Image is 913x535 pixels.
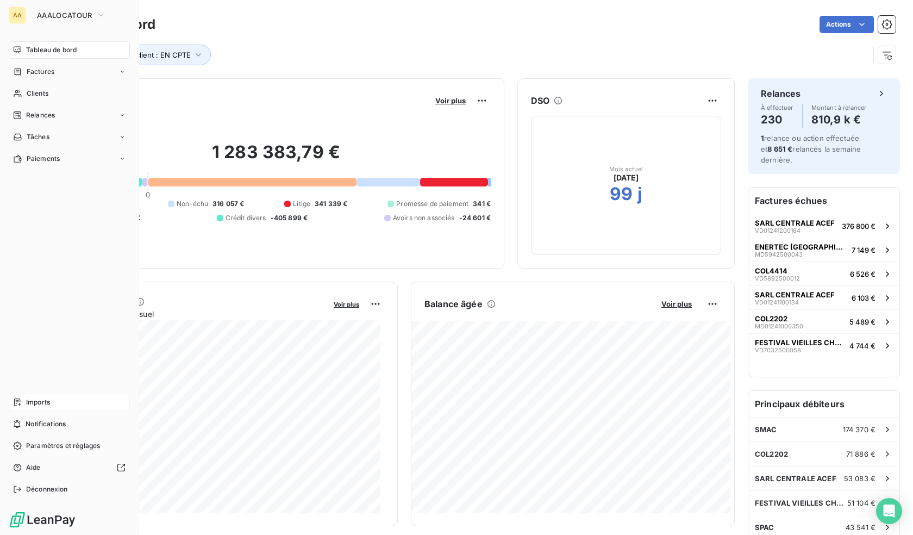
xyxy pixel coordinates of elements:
button: Voir plus [658,299,695,309]
span: -24 601 € [459,213,491,223]
span: MD01241000350 [755,323,803,329]
h4: 810,9 k € [811,111,867,128]
h6: DSO [531,94,549,107]
span: 53 083 € [844,474,876,483]
span: Déconnexion [26,484,68,494]
span: COL4414 [755,266,787,275]
span: À effectuer [761,104,793,111]
button: SARL CENTRALE ACEFVD01241200164376 800 € [748,214,899,238]
span: Voir plus [435,96,466,105]
span: 341 339 € [315,199,347,209]
span: AAALOCATOUR [37,11,92,20]
button: Type client : EN CPTE [102,45,211,65]
span: 174 370 € [843,425,876,434]
span: Crédit divers [226,213,266,223]
span: Litige [293,199,310,209]
button: Actions [820,16,874,33]
span: Notifications [26,419,66,429]
button: SARL CENTRALE ACEFVD012411001346 103 € [748,285,899,309]
h6: Principaux débiteurs [748,391,899,417]
span: SMAC [755,425,777,434]
div: AA [9,7,26,24]
span: VD5892500012 [755,275,800,282]
h2: 99 [610,183,633,205]
span: Aide [26,463,41,472]
span: 5 489 € [849,318,876,326]
span: 341 € [473,199,491,209]
span: SPAC [755,523,774,532]
span: 8 651 € [767,145,792,153]
button: Voir plus [432,96,469,105]
span: Paiements [27,154,60,164]
span: Mois actuel [609,166,643,172]
span: ENERTEC [GEOGRAPHIC_DATA] [755,242,847,251]
span: 43 541 € [846,523,876,532]
span: 6 526 € [850,270,876,278]
button: COL2202MD012410003505 489 € [748,309,899,333]
span: 6 103 € [852,294,876,302]
span: Montant à relancer [811,104,867,111]
span: Promesse de paiement [396,199,468,209]
span: 51 104 € [847,499,876,507]
span: COL2202 [755,314,787,323]
span: 0 [146,190,150,199]
span: Voir plus [661,300,692,308]
span: -405 899 € [271,213,308,223]
span: 1 [761,134,764,142]
button: COL4414VD58925000126 526 € [748,262,899,285]
h6: Balance âgée [424,297,483,310]
span: FESTIVAL VIEILLES CHARRUES [755,338,845,347]
span: VD7032500058 [755,347,801,353]
button: Voir plus [330,299,362,309]
h6: Factures échues [748,188,899,214]
span: VD01241200164 [755,227,801,234]
h2: 1 283 383,79 € [61,141,491,174]
span: Clients [27,89,48,98]
span: MD5942500043 [755,251,803,258]
span: Tâches [27,132,49,142]
a: Aide [9,459,130,476]
img: Logo LeanPay [9,511,76,528]
div: Open Intercom Messenger [876,498,902,524]
span: [DATE] [614,172,639,183]
span: 316 057 € [212,199,244,209]
span: 71 886 € [846,450,876,458]
span: FESTIVAL VIEILLES CHARRUES [755,499,847,507]
span: Factures [27,67,54,77]
span: 376 800 € [842,222,876,231]
span: Relances [26,110,55,120]
button: FESTIVAL VIEILLES CHARRUESVD70325000584 744 € [748,333,899,357]
span: Avoirs non associés [393,213,455,223]
h4: 230 [761,111,793,128]
button: ENERTEC [GEOGRAPHIC_DATA]MD59425000437 149 € [748,238,899,262]
span: 7 149 € [852,246,876,254]
span: Imports [26,397,50,407]
h6: Relances [761,87,801,100]
span: Chiffre d'affaires mensuel [61,308,326,320]
span: Voir plus [334,301,359,308]
span: 4 744 € [849,341,876,350]
span: Non-échu [177,199,208,209]
span: Type client : EN CPTE [117,51,191,59]
span: SARL CENTRALE ACEF [755,219,835,227]
span: VD01241100134 [755,299,799,306]
h2: j [637,183,642,205]
span: COL2202 [755,450,788,458]
span: Tableau de bord [26,45,77,55]
span: relance ou action effectuée et relancés la semaine dernière. [761,134,861,164]
span: Paramètres et réglages [26,441,100,451]
span: SARL CENTRALE ACEF [755,290,835,299]
span: SARL CENTRALE ACEF [755,474,836,483]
